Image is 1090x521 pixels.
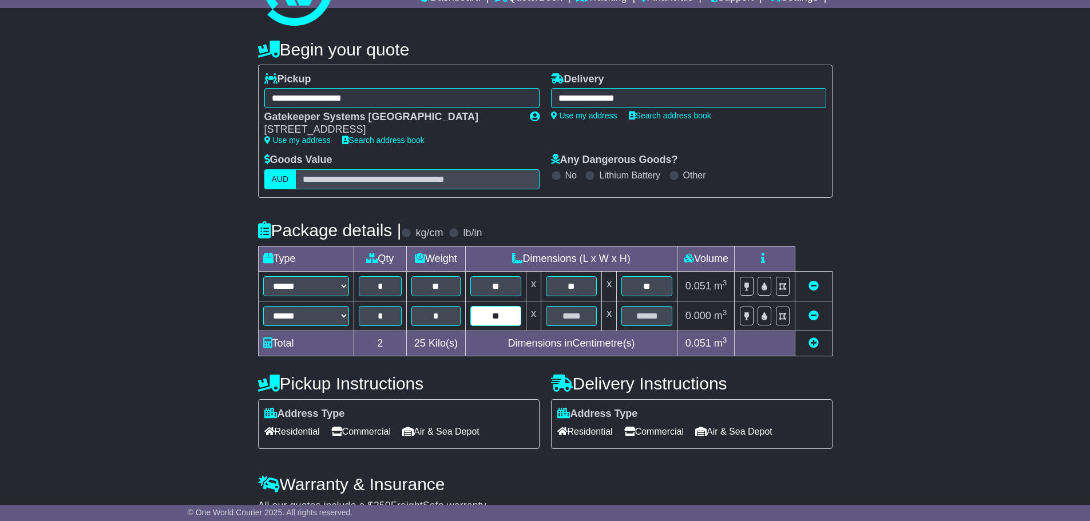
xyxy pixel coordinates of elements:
[565,170,577,181] label: No
[402,423,479,440] span: Air & Sea Depot
[264,423,320,440] span: Residential
[354,331,407,356] td: 2
[685,280,711,292] span: 0.051
[808,310,819,321] a: Remove this item
[551,111,617,120] a: Use my address
[551,73,604,86] label: Delivery
[258,475,833,494] h4: Warranty & Insurance
[557,423,613,440] span: Residential
[414,337,426,349] span: 25
[354,246,407,271] td: Qty
[677,246,735,271] td: Volume
[258,246,354,271] td: Type
[723,308,727,317] sup: 3
[463,227,482,240] label: lb/in
[465,246,677,271] td: Dimensions (L x W x H)
[415,227,443,240] label: kg/cm
[599,170,660,181] label: Lithium Battery
[714,310,727,321] span: m
[465,331,677,356] td: Dimensions in Centimetre(s)
[264,136,331,145] a: Use my address
[342,136,425,145] a: Search address book
[258,374,540,393] h4: Pickup Instructions
[685,337,711,349] span: 0.051
[808,337,819,349] a: Add new item
[723,336,727,344] sup: 3
[551,374,833,393] h4: Delivery Instructions
[714,280,727,292] span: m
[551,154,678,166] label: Any Dangerous Goods?
[407,331,466,356] td: Kilo(s)
[602,271,617,301] td: x
[258,40,833,59] h4: Begin your quote
[624,423,684,440] span: Commercial
[264,111,518,124] div: Gatekeeper Systems [GEOGRAPHIC_DATA]
[695,423,772,440] span: Air & Sea Depot
[602,301,617,331] td: x
[629,111,711,120] a: Search address book
[683,170,706,181] label: Other
[331,423,391,440] span: Commercial
[264,154,332,166] label: Goods Value
[264,73,311,86] label: Pickup
[258,331,354,356] td: Total
[526,301,541,331] td: x
[374,500,391,511] span: 250
[188,508,353,517] span: © One World Courier 2025. All rights reserved.
[526,271,541,301] td: x
[723,279,727,287] sup: 3
[264,169,296,189] label: AUD
[685,310,711,321] span: 0.000
[258,221,402,240] h4: Package details |
[264,408,345,420] label: Address Type
[808,280,819,292] a: Remove this item
[557,408,638,420] label: Address Type
[258,500,833,512] div: All our quotes include a $ FreightSafe warranty.
[714,337,727,349] span: m
[407,246,466,271] td: Weight
[264,124,518,136] div: [STREET_ADDRESS]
